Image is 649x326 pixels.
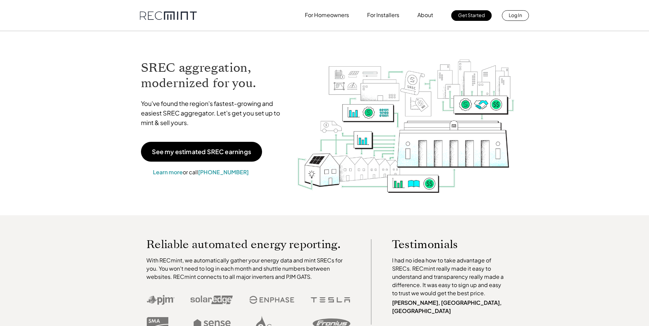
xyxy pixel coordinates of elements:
p: Get Started [458,10,485,20]
a: Log In [502,10,529,21]
a: Get Started [451,10,492,21]
p: With RECmint, we automatically gather your energy data and mint SRECs for you. You won't need to ... [146,256,350,281]
p: I had no idea how to take advantage of SRECs. RECmint really made it easy to understand and trans... [392,256,507,297]
p: Log In [509,10,522,20]
img: RECmint value cycle [297,41,515,195]
a: Learn more [153,168,183,176]
p: See my estimated SREC earnings [152,149,251,155]
h1: SREC aggregation, modernized for you. [141,60,287,91]
p: For Homeowners [305,10,349,20]
p: For Installers [367,10,399,20]
a: See my estimated SREC earnings [141,142,262,162]
p: Testimonials [392,239,494,249]
p: [PERSON_NAME], [GEOGRAPHIC_DATA], [GEOGRAPHIC_DATA] [392,299,507,315]
p: You've found the region's fastest-growing and easiest SREC aggregator. Let's get you set up to mi... [141,99,287,127]
span: or call [183,168,198,176]
p: Reliable automated energy reporting. [146,239,350,249]
a: [PHONE_NUMBER] [198,168,249,176]
p: About [417,10,433,20]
